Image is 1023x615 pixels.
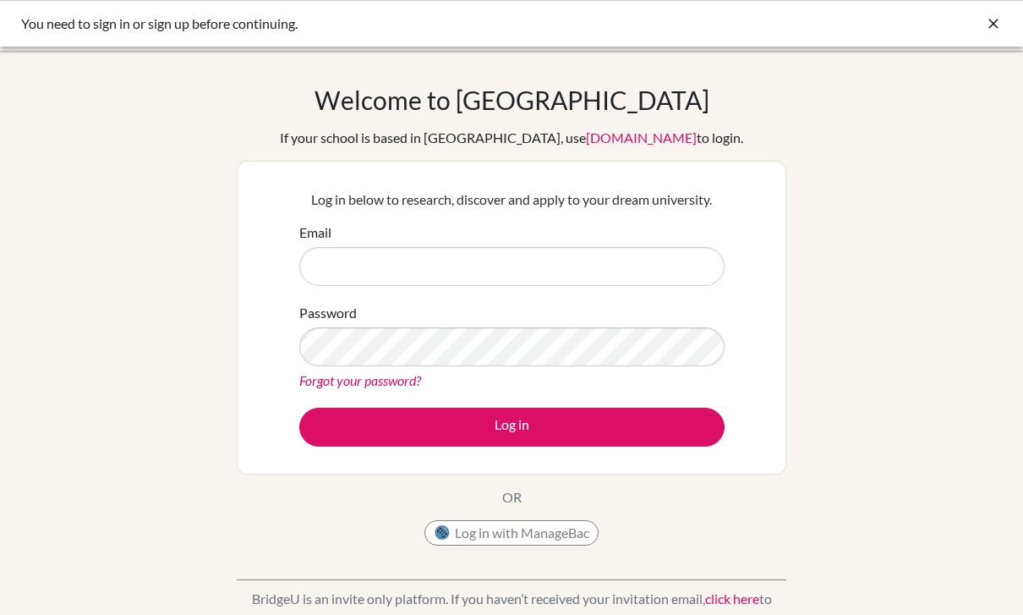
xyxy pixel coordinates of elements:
div: You need to sign in or sign up before continuing. [21,14,748,34]
label: Email [299,222,331,243]
button: Log in [299,408,725,447]
label: Password [299,303,357,323]
p: Log in below to research, discover and apply to your dream university. [299,189,725,210]
a: click here [705,590,759,607]
button: Log in with ManageBac [424,520,599,546]
div: If your school is based in [GEOGRAPHIC_DATA], use to login. [280,128,743,148]
a: Forgot your password? [299,372,421,388]
a: [DOMAIN_NAME] [586,129,697,146]
h1: Welcome to [GEOGRAPHIC_DATA] [315,85,709,115]
p: OR [502,487,522,508]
